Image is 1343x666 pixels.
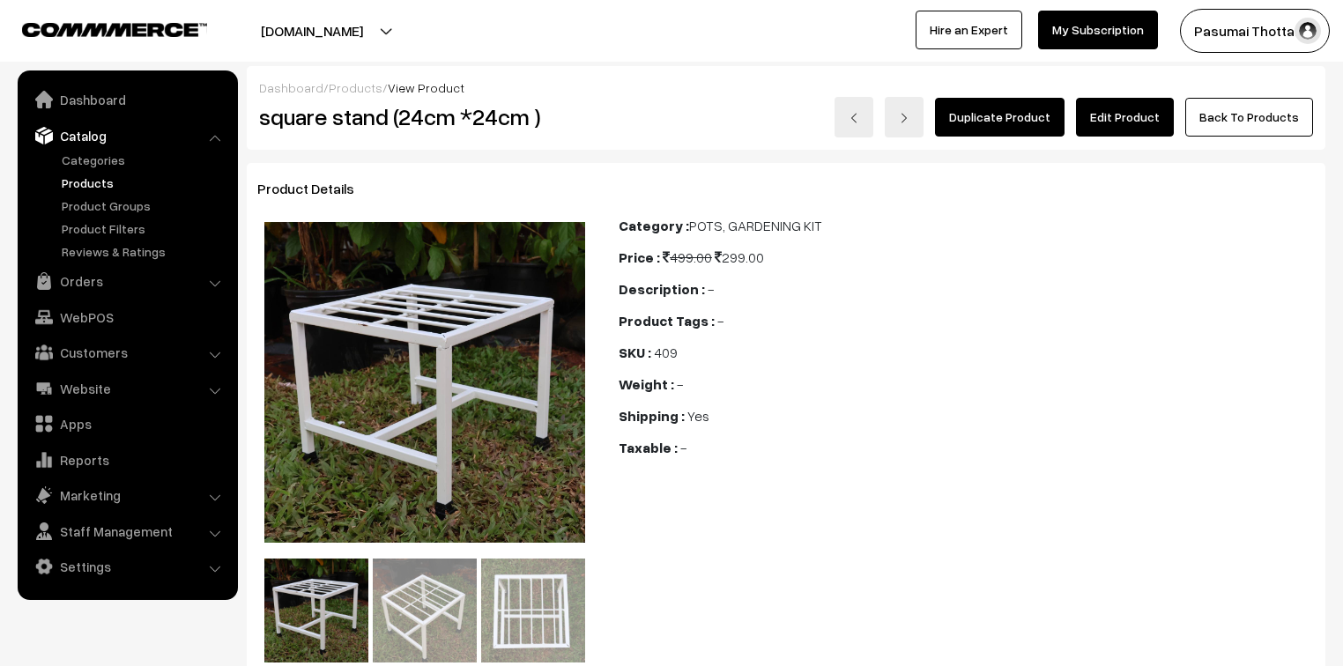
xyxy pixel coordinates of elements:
[677,375,683,393] span: -
[619,312,715,329] b: Product Tags :
[22,84,232,115] a: Dashboard
[329,80,382,95] a: Products
[22,373,232,404] a: Website
[619,217,689,234] b: Category :
[22,408,232,440] a: Apps
[22,337,232,368] a: Customers
[619,248,660,266] b: Price :
[22,18,176,39] a: COMMMERCE
[22,515,232,547] a: Staff Management
[259,78,1313,97] div: / /
[22,444,232,476] a: Reports
[717,312,723,329] span: -
[22,301,232,333] a: WebPOS
[57,174,232,192] a: Products
[199,9,425,53] button: [DOMAIN_NAME]
[663,248,712,266] span: 499.00
[57,196,232,215] a: Product Groups
[259,80,323,95] a: Dashboard
[264,222,585,543] img: 17266625358995photo_2024-09-18_17-56-40-2.jpg
[57,151,232,169] a: Categories
[680,439,686,456] span: -
[57,242,232,261] a: Reviews & Ratings
[1185,98,1313,137] a: Back To Products
[619,215,1315,236] div: POTS, GARDENING KIT
[687,407,709,425] span: Yes
[1038,11,1158,49] a: My Subscription
[619,280,705,298] b: Description :
[708,280,714,298] span: -
[22,479,232,511] a: Marketing
[22,120,232,152] a: Catalog
[264,559,368,662] img: 17266625358995photo_2024-09-18_17-56-40-2.jpg
[935,98,1065,137] a: Duplicate Product
[916,11,1022,49] a: Hire an Expert
[259,103,593,130] h2: square stand (24cm *24cm )
[1076,98,1174,137] a: Edit Product
[22,265,232,297] a: Orders
[1295,18,1321,44] img: user
[1180,9,1330,53] button: Pasumai Thotta…
[899,113,909,123] img: right-arrow.png
[619,344,651,361] b: SKU :
[257,180,375,197] span: Product Details
[654,344,678,361] span: 409
[619,407,685,425] b: Shipping :
[619,247,1315,268] div: 299.00
[22,551,232,582] a: Settings
[388,80,464,95] span: View Product
[619,439,678,456] b: Taxable :
[619,375,674,393] b: Weight :
[57,219,232,238] a: Product Filters
[22,23,207,36] img: COMMMERCE
[481,559,585,662] img: 17266625366404photo_2024-09-18_17-56-39.jpg
[849,113,859,123] img: left-arrow.png
[373,559,477,662] img: 17266625355393photo_2024-09-18_17-56-39-2.jpg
